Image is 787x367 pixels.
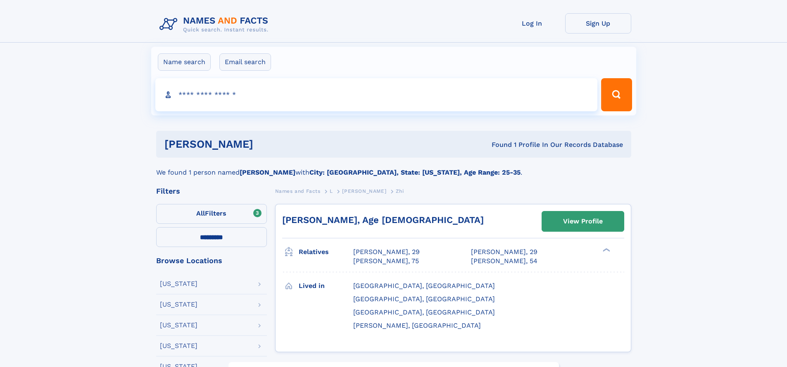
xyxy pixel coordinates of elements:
[471,257,537,266] a: [PERSON_NAME], 54
[563,212,603,231] div: View Profile
[160,301,197,308] div: [US_STATE]
[353,282,495,290] span: [GEOGRAPHIC_DATA], [GEOGRAPHIC_DATA]
[396,188,404,194] span: Zhi
[155,78,598,111] input: search input
[353,308,495,316] span: [GEOGRAPHIC_DATA], [GEOGRAPHIC_DATA]
[156,204,267,224] label: Filters
[275,186,321,196] a: Names and Facts
[330,186,333,196] a: L
[342,186,386,196] a: [PERSON_NAME]
[565,13,631,34] a: Sign Up
[219,53,271,71] label: Email search
[156,257,267,264] div: Browse Locations
[330,188,333,194] span: L
[299,279,353,293] h3: Lived in
[353,321,481,329] span: [PERSON_NAME], [GEOGRAPHIC_DATA]
[164,139,373,149] h1: [PERSON_NAME]
[282,215,484,225] a: [PERSON_NAME], Age [DEMOGRAPHIC_DATA]
[160,281,197,287] div: [US_STATE]
[299,245,353,259] h3: Relatives
[160,343,197,349] div: [US_STATE]
[160,322,197,329] div: [US_STATE]
[499,13,565,34] a: Log In
[309,168,521,176] b: City: [GEOGRAPHIC_DATA], State: [US_STATE], Age Range: 25-35
[156,187,267,195] div: Filters
[542,211,624,231] a: View Profile
[196,209,205,217] span: All
[240,168,295,176] b: [PERSON_NAME]
[601,247,611,253] div: ❯
[353,257,419,266] a: [PERSON_NAME], 75
[156,158,631,178] div: We found 1 person named with .
[471,247,537,257] a: [PERSON_NAME], 29
[601,78,632,111] button: Search Button
[158,53,211,71] label: Name search
[372,140,623,149] div: Found 1 Profile In Our Records Database
[156,13,275,36] img: Logo Names and Facts
[353,247,420,257] a: [PERSON_NAME], 29
[342,188,386,194] span: [PERSON_NAME]
[353,295,495,303] span: [GEOGRAPHIC_DATA], [GEOGRAPHIC_DATA]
